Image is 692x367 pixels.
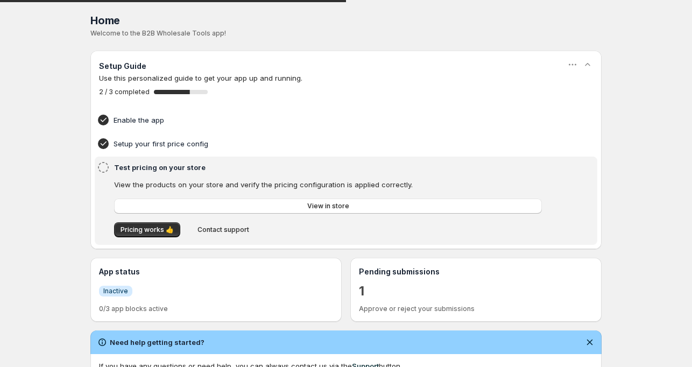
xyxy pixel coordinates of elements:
[114,115,545,125] h4: Enable the app
[90,14,120,27] span: Home
[103,287,128,295] span: Inactive
[582,335,597,350] button: Dismiss notification
[197,225,249,234] span: Contact support
[359,266,593,277] h3: Pending submissions
[114,179,542,190] p: View the products on your store and verify the pricing configuration is applied correctly.
[99,61,146,72] h3: Setup Guide
[110,337,204,348] h2: Need help getting started?
[114,138,545,149] h4: Setup your first price config
[114,162,545,173] h4: Test pricing on your store
[121,225,174,234] span: Pricing works 👍
[359,305,593,313] p: Approve or reject your submissions
[99,266,333,277] h3: App status
[90,29,602,38] p: Welcome to the B2B Wholesale Tools app!
[99,88,150,96] span: 2 / 3 completed
[359,283,364,300] a: 1
[99,305,333,313] p: 0/3 app blocks active
[99,73,593,83] p: Use this personalized guide to get your app up and running.
[114,199,542,214] a: View in store
[114,222,180,237] button: Pricing works 👍
[307,202,349,210] span: View in store
[191,222,256,237] button: Contact support
[99,285,132,297] a: InfoInactive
